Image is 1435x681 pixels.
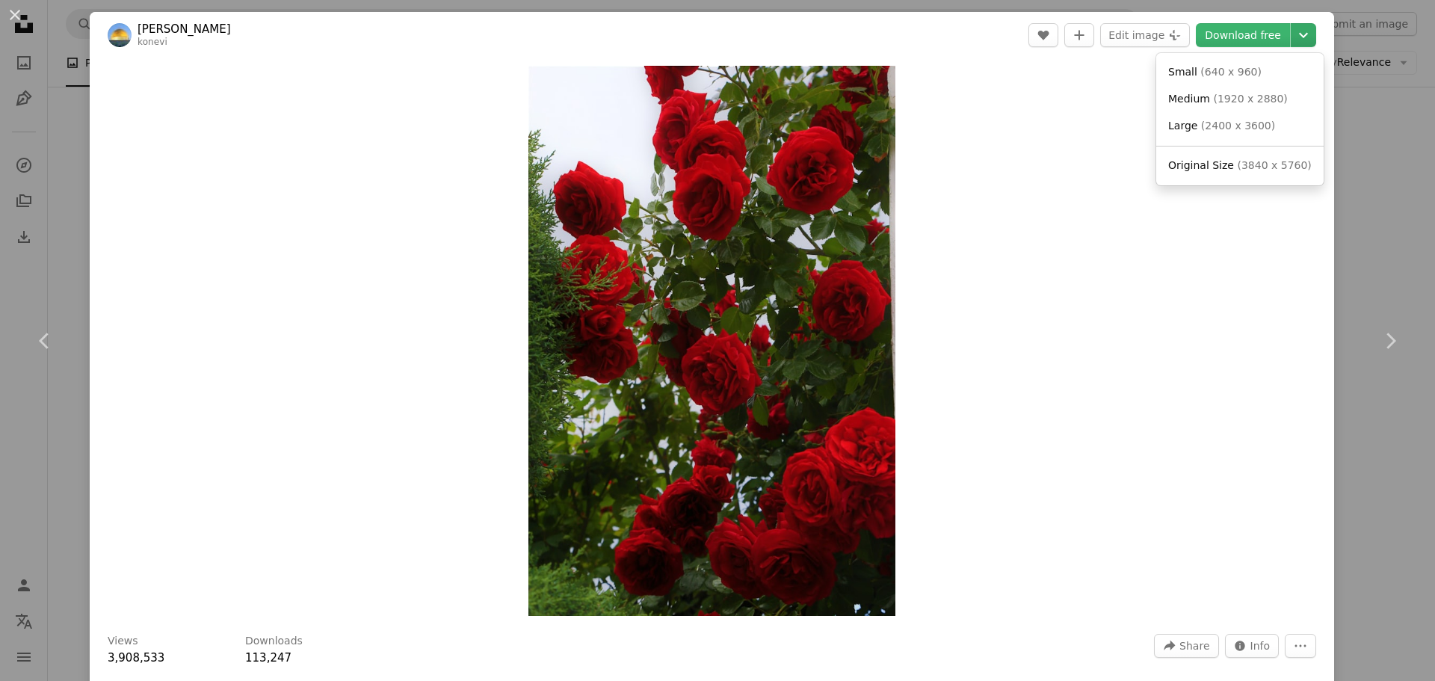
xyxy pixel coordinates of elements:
button: Choose download size [1291,23,1316,47]
span: Large [1168,120,1197,132]
span: ( 2400 x 3600 ) [1201,120,1275,132]
span: ( 640 x 960 ) [1200,66,1262,78]
span: Small [1168,66,1197,78]
span: ( 3840 x 5760 ) [1237,159,1311,171]
span: ( 1920 x 2880 ) [1213,93,1287,105]
span: Medium [1168,93,1210,105]
span: Original Size [1168,159,1234,171]
div: Choose download size [1156,53,1324,185]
